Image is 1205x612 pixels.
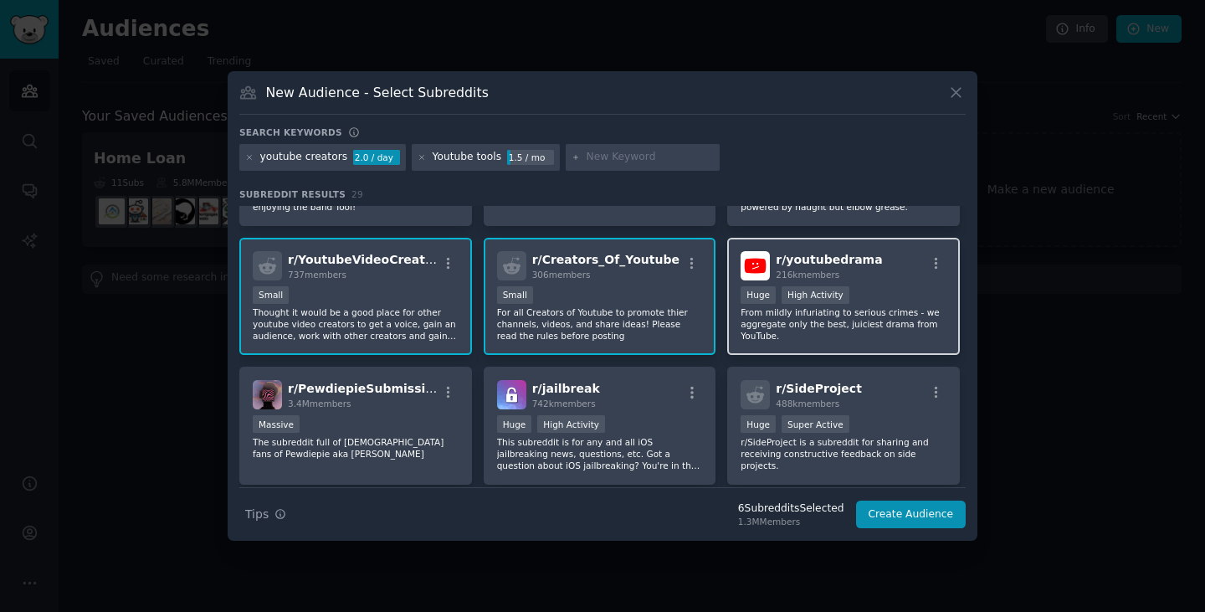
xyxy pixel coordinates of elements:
span: r/ jailbreak [532,382,600,395]
img: PewdiepieSubmissions [253,380,282,409]
span: r/ youtubedrama [776,253,882,266]
img: youtubedrama [741,251,770,280]
div: Youtube tools [433,150,501,165]
span: 742k members [532,399,596,409]
div: High Activity [782,286,849,304]
span: 3.4M members [288,399,351,409]
p: The subreddit full of [DEMOGRAPHIC_DATA] fans of Pewdiepie aka [PERSON_NAME] [253,436,459,460]
p: This subreddit is for any and all iOS jailbreaking news, questions, etc. Got a question about iOS... [497,436,703,471]
img: jailbreak [497,380,526,409]
h3: New Audience - Select Subreddits [266,84,489,101]
span: Tips [245,506,269,523]
div: Small [253,286,289,304]
div: 1.3M Members [738,516,844,527]
button: Tips [239,500,292,529]
div: Huge [497,415,532,433]
div: Massive [253,415,300,433]
button: Create Audience [856,501,967,529]
div: Super Active [782,415,849,433]
input: New Keyword [587,150,714,165]
p: For all Creators of Youtube to promote thier channels, videos, and share ideas! Please read the r... [497,306,703,342]
span: 29 [351,189,363,199]
span: 737 members [288,270,346,280]
span: r/ YoutubeVideoCreators [288,253,446,266]
div: youtube creators [260,150,348,165]
span: 488k members [776,399,839,409]
div: Huge [741,286,776,304]
div: High Activity [537,415,605,433]
div: 1.5 / mo [507,150,554,165]
p: From mildly infuriating to serious crimes - we aggregate only the best, juiciest drama from YouTube. [741,306,946,342]
h3: Search keywords [239,126,342,138]
p: Thought it would be a good place for other youtube video creators to get a voice, gain an audienc... [253,306,459,342]
div: 6 Subreddit s Selected [738,501,844,517]
div: 2.0 / day [353,150,400,165]
div: Small [497,286,533,304]
p: r/SideProject is a subreddit for sharing and receiving constructive feedback on side projects. [741,436,946,471]
div: Huge [741,415,776,433]
span: r/ Creators_Of_Youtube [532,253,679,266]
span: Subreddit Results [239,188,346,200]
span: 216k members [776,270,839,280]
span: 306 members [532,270,591,280]
span: r/ SideProject [776,382,862,395]
span: r/ PewdiepieSubmissions [288,382,449,395]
